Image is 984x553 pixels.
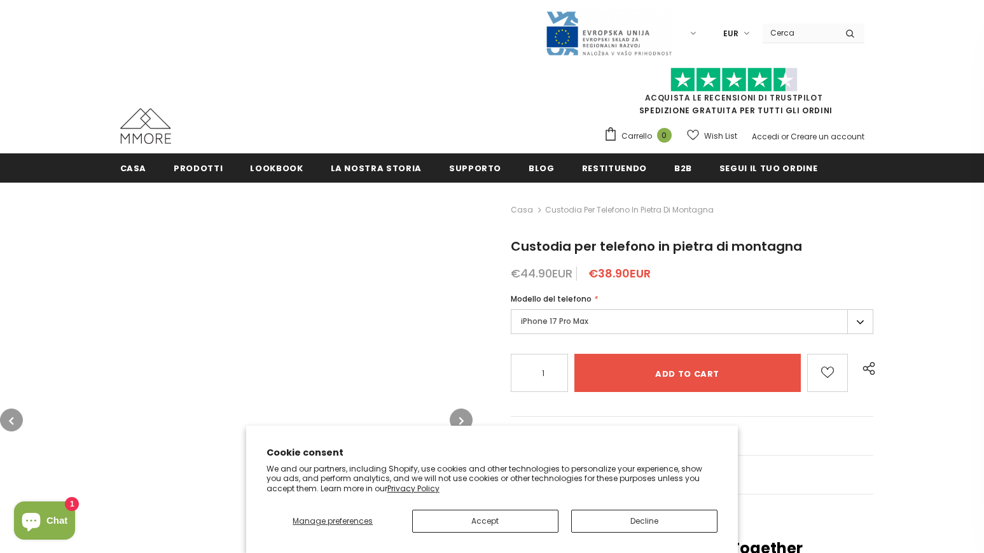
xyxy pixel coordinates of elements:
span: Wish List [704,130,737,143]
span: €38.90EUR [588,265,651,281]
span: B2B [674,162,692,174]
a: Accedi [752,131,779,142]
img: Fidati di Pilot Stars [670,67,798,92]
a: Segui il tuo ordine [719,153,817,182]
span: Custodia per telefono in pietra di montagna [511,237,802,255]
span: Lookbook [250,162,303,174]
a: Javni Razpis [545,27,672,38]
span: Segui il tuo ordine [719,162,817,174]
a: B2B [674,153,692,182]
a: Restituendo [582,153,647,182]
span: La nostra storia [331,162,422,174]
inbox-online-store-chat: Shopify online store chat [10,501,79,543]
span: SPEDIZIONE GRATUITA PER TUTTI GLI ORDINI [604,73,864,116]
span: EUR [723,27,738,40]
a: Blog [529,153,555,182]
p: We and our partners, including Shopify, use cookies and other technologies to personalize your ex... [267,464,718,494]
img: Javni Razpis [545,10,672,57]
a: Creare un account [791,131,864,142]
span: Casa [120,162,147,174]
span: Prodotti [174,162,223,174]
span: Carrello [621,130,652,143]
span: or [781,131,789,142]
span: Restituendo [582,162,647,174]
button: Decline [571,510,717,533]
span: Modello del telefono [511,293,592,304]
span: Manage preferences [293,515,373,526]
button: Accept [412,510,558,533]
input: Search Site [763,24,836,42]
button: Manage preferences [267,510,399,533]
span: supporto [449,162,501,174]
a: Carrello 0 [604,127,678,146]
span: Blog [529,162,555,174]
a: Wish List [687,125,737,147]
a: Domande generiche [511,417,874,455]
span: 0 [657,128,672,143]
label: iPhone 17 Pro Max [511,309,874,334]
a: La nostra storia [331,153,422,182]
a: Casa [511,202,533,218]
a: Lookbook [250,153,303,182]
a: Prodotti [174,153,223,182]
h2: Cookie consent [267,446,718,459]
a: Acquista le recensioni di TrustPilot [645,92,823,103]
img: Casi MMORE [120,108,171,144]
a: Casa [120,153,147,182]
span: Custodia per telefono in pietra di montagna [545,202,714,218]
a: supporto [449,153,501,182]
input: Add to cart [574,354,801,392]
span: €44.90EUR [511,265,572,281]
a: Privacy Policy [387,483,440,494]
